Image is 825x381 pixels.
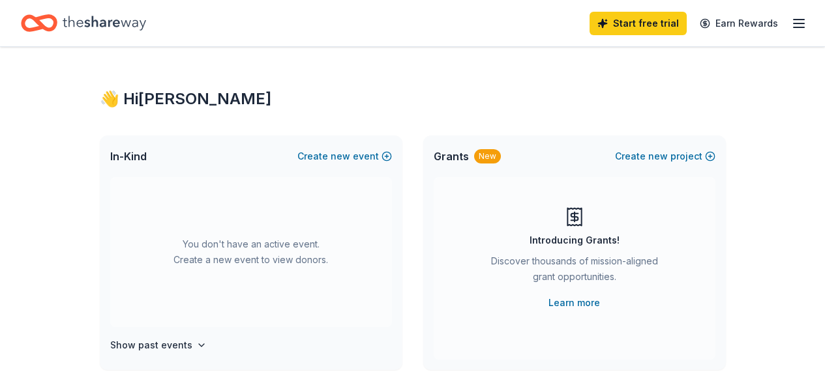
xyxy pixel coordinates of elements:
[548,295,600,311] a: Learn more
[615,148,715,164] button: Createnewproject
[100,89,726,109] div: 👋 Hi [PERSON_NAME]
[110,148,147,164] span: In-Kind
[692,12,786,35] a: Earn Rewards
[297,148,392,164] button: Createnewevent
[434,148,469,164] span: Grants
[331,148,350,164] span: new
[590,12,687,35] a: Start free trial
[648,148,668,164] span: new
[21,8,146,38] a: Home
[474,149,501,163] div: New
[530,233,620,248] div: Introducing Grants!
[110,177,392,327] div: You don't have an active event. Create a new event to view donors.
[110,337,192,353] h4: Show past events
[110,337,207,353] button: Show past events
[486,253,663,290] div: Discover thousands of mission-aligned grant opportunities.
